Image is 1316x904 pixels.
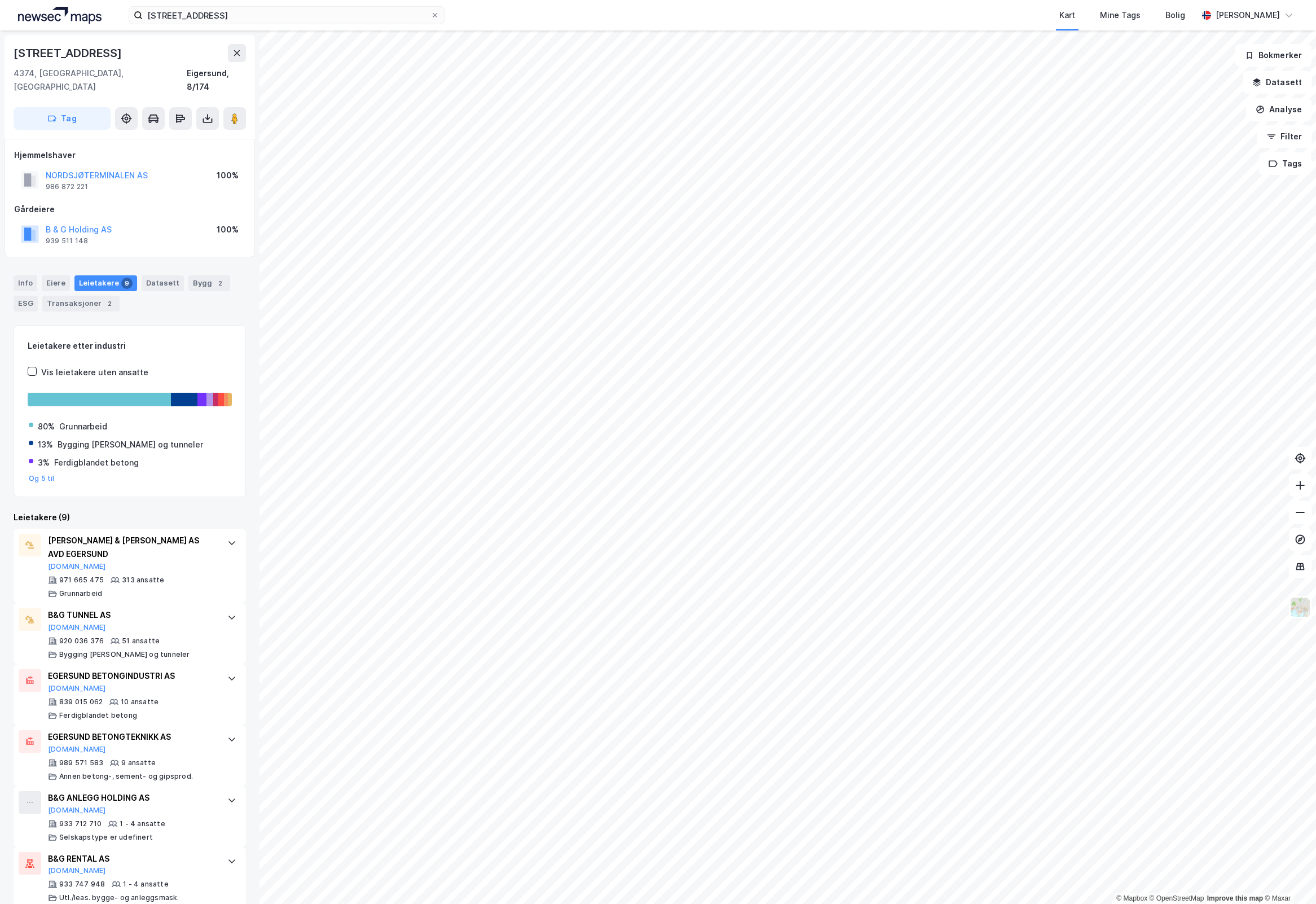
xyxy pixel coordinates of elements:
div: B&G TUNNEL AS [48,608,216,622]
div: ESG [14,296,38,311]
button: [DOMAIN_NAME] [48,684,106,693]
div: Bygg [188,275,230,291]
button: [DOMAIN_NAME] [48,562,106,571]
a: OpenStreetMap [1150,894,1204,902]
div: 313 ansatte [122,576,164,585]
div: EGERSUND BETONGTEKNIKK AS [48,730,216,744]
div: 13% [38,438,53,451]
div: Hjemmelshaver [14,148,245,162]
div: 2 [104,298,115,309]
div: 989 571 583 [59,758,103,767]
div: Selskapstype er udefinert [59,833,153,842]
div: Leietakere etter industri [28,339,232,353]
div: [PERSON_NAME] & [PERSON_NAME] AS AVD EGERSUND [48,534,216,561]
div: Annen betong-, sement- og gipsprod. [59,772,193,781]
div: 971 665 475 [59,576,104,585]
div: B&G RENTAL AS [48,852,216,866]
div: 100% [217,223,239,236]
div: 839 015 062 [59,697,103,706]
div: Kontrollprogram for chat [1260,850,1316,904]
div: Eigersund, 8/174 [187,67,246,94]
button: Tags [1259,152,1311,175]
div: Leietakere [74,275,137,291]
div: Bygging [PERSON_NAME] og tunneler [59,650,190,659]
div: Bolig [1165,8,1185,22]
button: Filter [1257,125,1311,148]
div: Ferdigblandet betong [54,456,139,469]
div: 920 036 376 [59,637,104,646]
div: 10 ansatte [121,697,159,706]
button: Tag [14,107,111,130]
button: Bokmerker [1235,44,1311,67]
div: Grunnarbeid [59,420,107,433]
div: Mine Tags [1100,8,1141,22]
div: Kart [1059,8,1075,22]
button: [DOMAIN_NAME] [48,806,106,815]
button: [DOMAIN_NAME] [48,866,106,875]
div: 80% [38,420,55,433]
img: logo.a4113a55bc3d86da70a041830d287a7e.svg [18,7,102,24]
div: 100% [217,169,239,182]
div: 9 [121,278,133,289]
button: Datasett [1243,71,1311,94]
div: B&G ANLEGG HOLDING AS [48,791,216,805]
div: Bygging [PERSON_NAME] og tunneler [58,438,203,451]
div: 4374, [GEOGRAPHIC_DATA], [GEOGRAPHIC_DATA] [14,67,187,94]
div: Grunnarbeid [59,589,102,598]
div: 933 712 710 [59,819,102,828]
div: 933 747 948 [59,880,105,889]
div: Eiere [42,275,70,291]
div: 986 872 221 [46,182,88,191]
div: 51 ansatte [122,637,160,646]
button: [DOMAIN_NAME] [48,745,106,754]
div: EGERSUND BETONGINDUSTRI AS [48,669,216,683]
div: Gårdeiere [14,203,245,216]
button: Analyse [1246,98,1311,121]
div: Datasett [142,275,184,291]
div: 3% [38,456,50,469]
div: 939 511 148 [46,236,88,245]
div: 1 - 4 ansatte [120,819,165,828]
div: [STREET_ADDRESS] [14,44,124,62]
div: 9 ansatte [121,758,156,767]
a: Improve this map [1207,894,1263,902]
div: 2 [214,278,226,289]
div: 1 - 4 ansatte [123,880,169,889]
div: Ferdigblandet betong [59,711,137,720]
img: Z [1289,596,1311,618]
button: Og 5 til [29,474,55,483]
button: [DOMAIN_NAME] [48,623,106,632]
div: Transaksjoner [42,296,120,311]
div: Leietakere (9) [14,511,246,524]
div: Utl./leas. bygge- og anleggsmask. [59,893,179,902]
a: Mapbox [1116,894,1147,902]
div: Info [14,275,37,291]
iframe: Chat Widget [1260,850,1316,904]
div: Vis leietakere uten ansatte [41,366,148,379]
div: [PERSON_NAME] [1216,8,1280,22]
input: Søk på adresse, matrikkel, gårdeiere, leietakere eller personer [143,7,430,24]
